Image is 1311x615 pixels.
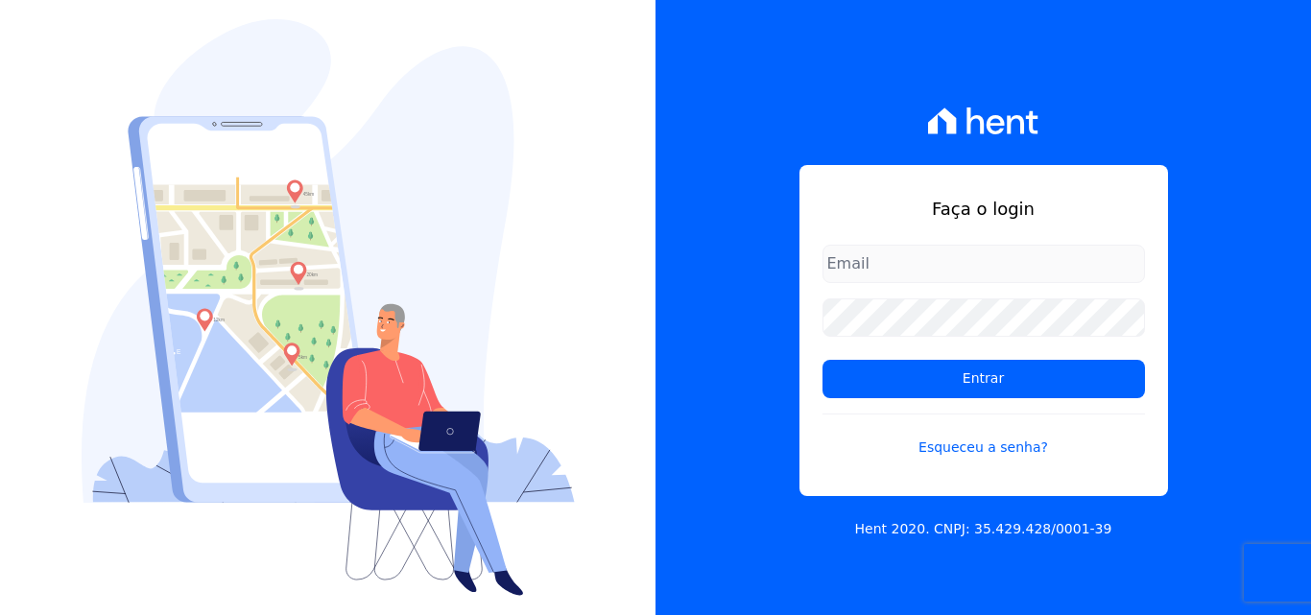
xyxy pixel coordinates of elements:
h1: Faça o login [822,196,1145,222]
a: Esqueceu a senha? [822,414,1145,458]
img: Login [82,19,575,596]
input: Entrar [822,360,1145,398]
p: Hent 2020. CNPJ: 35.429.428/0001-39 [855,519,1112,539]
input: Email [822,245,1145,283]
